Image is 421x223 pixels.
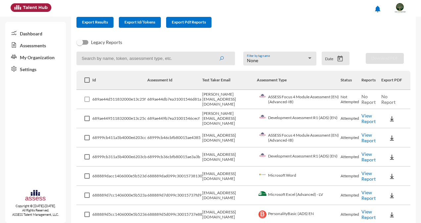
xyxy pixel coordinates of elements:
[366,53,404,64] button: Download PDF
[92,71,147,90] th: Id
[5,51,66,63] a: My Organization
[257,90,340,109] td: ASSESS Focus 4 Module Assessment (EN) (Advanced-IB)
[202,71,257,90] th: Test Taker Email
[147,90,202,109] td: 689ae44db7ea31001546d81a
[147,186,202,205] td: 688889d7d099c30015737fd9
[147,128,202,148] td: 68999cb46cbfb80015ae4385
[92,128,147,148] td: 68999cb411a5b4000e6203cc
[119,17,161,28] button: Export Id/Tokens
[247,58,258,63] span: None
[76,17,114,28] button: Export Results
[202,128,257,148] td: [EMAIL_ADDRESS][DOMAIN_NAME]
[257,109,340,128] td: Development Assessment R1 (ADS) (EN)
[5,63,66,75] a: Settings
[371,56,398,61] span: Download PDF
[25,189,46,202] img: assesscompany-logo.png
[381,94,396,105] span: No Report
[202,186,257,205] td: [EMAIL_ADDRESS][DOMAIN_NAME]
[147,109,202,128] td: 689ae449b7ea31001546cecf
[361,132,376,143] a: View Report
[257,128,340,148] td: ASSESS Focus 4 Module Assessment (EN) (Advanced-IB)
[147,71,202,90] th: Assessment Id
[361,209,376,220] a: View Report
[361,113,376,124] a: View Report
[92,148,147,167] td: 68999cb311a5b4000e6203cb
[202,109,257,128] td: [PERSON_NAME][EMAIL_ADDRESS][DOMAIN_NAME]
[341,167,361,186] td: Attempted
[257,71,340,90] th: Assessment Type
[361,94,376,105] span: No Report
[374,5,382,13] mat-icon: notifications
[341,109,361,128] td: Attempted
[202,148,257,167] td: [EMAIL_ADDRESS][DOMAIN_NAME]
[341,148,361,167] td: Attempted
[341,90,361,109] td: Not Attempted
[147,167,202,186] td: 688889dad099c30015738130
[92,167,147,186] td: 688889dacc1406000e5b523d
[147,148,202,167] td: 68999cb36cbfb80015ae3a3b
[82,20,108,24] span: Export Results
[5,27,66,39] a: Dashboard
[341,186,361,205] td: Attempted
[124,20,155,24] span: Export Id/Tokens
[361,71,381,90] th: Reports
[257,167,340,186] td: Microsoft Word
[172,20,206,24] span: Export Pdf Reports
[91,38,122,46] span: Legacy Reports
[341,128,361,148] td: Attempted
[166,17,211,28] button: Export Pdf Reports
[361,151,376,162] a: View Report
[202,167,257,186] td: [EMAIL_ADDRESS][DOMAIN_NAME]
[257,186,340,205] td: Microsoft Excel (Advanced) - LV
[5,39,66,51] a: Assessments
[334,55,346,62] button: Open calendar
[76,52,235,65] input: Search by name, token, assessment type, etc.
[92,109,147,128] td: 689ae449511832000e13c25c
[92,186,147,205] td: 688889d7cc1406000e5b523a
[341,71,361,90] th: Status
[361,170,376,182] a: View Report
[361,190,376,201] a: View Report
[5,204,66,217] p: Copyright © [DATE]-[DATE]. All Rights Reserved. ASSESS Talent Management, LLC.
[257,148,340,167] td: Development Assessment R1 (ADS) (EN)
[381,71,410,90] th: Export PDF
[202,90,257,109] td: [PERSON_NAME][EMAIL_ADDRESS][DOMAIN_NAME]
[92,90,147,109] td: 689ae44d511832000e13c25f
